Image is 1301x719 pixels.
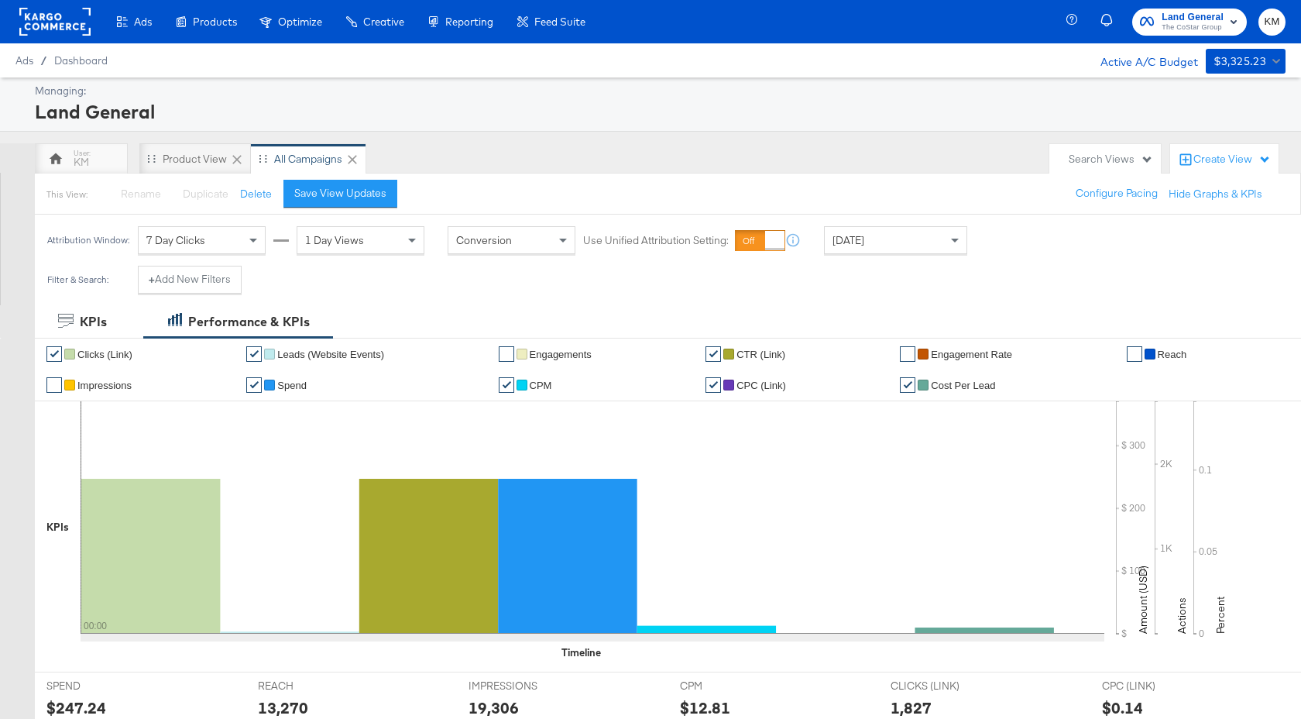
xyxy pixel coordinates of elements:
button: Configure Pacing [1065,180,1169,208]
text: Actions [1175,597,1189,634]
span: Rename [121,187,161,201]
span: [DATE] [832,233,864,247]
div: Performance & KPIs [188,313,310,331]
span: Duplicate [183,187,228,201]
a: ✔ [499,346,514,362]
div: Search Views [1069,152,1153,167]
span: 7 Day Clicks [146,233,205,247]
span: Leads (Website Events) [277,349,384,360]
a: ✔ [46,346,62,362]
a: ✔ [246,346,262,362]
span: Creative [363,15,404,28]
button: Save View Updates [283,180,397,208]
div: $12.81 [680,697,730,719]
div: Attribution Window: [46,235,130,246]
a: ✔ [499,377,514,393]
div: Product View [163,152,227,167]
div: KPIs [46,520,69,535]
div: Create View [1193,152,1271,167]
span: Products [193,15,237,28]
div: KPIs [80,313,107,331]
text: Percent [1213,597,1227,634]
button: +Add New Filters [138,266,242,294]
span: Clicks (Link) [77,349,132,360]
span: Land General [1162,9,1224,26]
div: KM [74,155,89,170]
a: Dashboard [54,54,108,67]
a: ✔ [46,377,62,393]
span: Reporting [445,15,493,28]
a: ✔ [900,377,915,393]
label: Use Unified Attribution Setting: [583,233,729,248]
span: Impressions [77,380,132,391]
div: 1,827 [891,697,932,719]
span: REACH [258,679,374,693]
span: CPM [680,679,796,693]
button: Delete [240,187,272,201]
a: ✔ [705,346,721,362]
span: Conversion [456,233,512,247]
div: $0.14 [1102,697,1143,719]
span: Engagements [530,349,592,360]
button: Hide Graphs & KPIs [1169,187,1262,201]
div: Land General [35,98,1282,125]
button: $3,325.23 [1206,49,1286,74]
span: The CoStar Group [1162,22,1224,34]
div: All Campaigns [274,152,342,167]
span: 1 Day Views [305,233,364,247]
div: $3,325.23 [1213,52,1267,71]
span: Engagement Rate [931,349,1012,360]
div: Timeline [561,645,601,660]
div: 19,306 [469,697,519,719]
a: ✔ [900,346,915,362]
span: CTR (Link) [736,349,785,360]
span: / [33,54,54,67]
span: CPC (LINK) [1102,679,1218,693]
div: Filter & Search: [46,274,109,285]
div: This View: [46,188,88,201]
a: ✔ [1127,346,1142,362]
div: Save View Updates [294,186,386,201]
span: Ads [134,15,152,28]
div: Managing: [35,84,1282,98]
div: $247.24 [46,697,106,719]
a: ✔ [705,377,721,393]
span: Spend [277,380,307,391]
span: CPM [530,380,552,391]
span: KM [1265,13,1279,31]
span: SPEND [46,679,163,693]
button: Land GeneralThe CoStar Group [1132,9,1247,36]
span: Ads [15,54,33,67]
span: Cost per Lead [931,380,995,391]
span: CPC (Link) [736,380,786,391]
span: Reach [1158,349,1187,360]
div: 13,270 [258,697,308,719]
span: CLICKS (LINK) [891,679,1007,693]
span: Optimize [278,15,322,28]
a: ✔ [246,377,262,393]
div: Active A/C Budget [1084,49,1198,72]
span: Feed Suite [534,15,585,28]
span: IMPRESSIONS [469,679,585,693]
button: KM [1258,9,1286,36]
strong: + [149,272,155,287]
div: Drag to reorder tab [259,154,267,163]
div: Drag to reorder tab [147,154,156,163]
text: Amount (USD) [1136,566,1150,634]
